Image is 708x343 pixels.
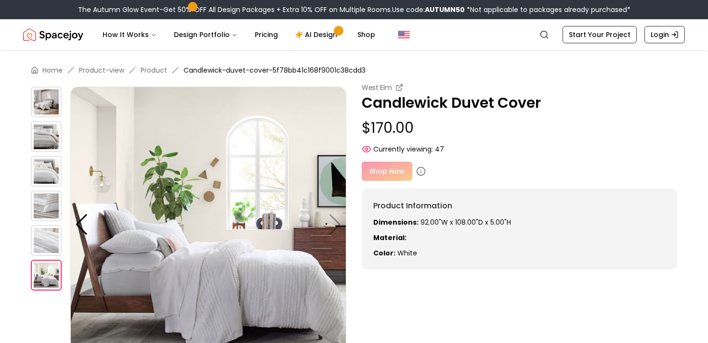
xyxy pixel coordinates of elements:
[31,121,62,152] img: https://storage.googleapis.com/spacejoy-main/assets/5f78bb41c168f9001c38cdd3/product_1_d2f8kkdha2af
[79,65,124,75] a: Product-view
[184,65,366,75] span: Candlewick-duvet-cover-5f78bb41c168f9001c38cdd3
[23,25,83,44] img: Spacejoy Logo
[31,191,62,221] img: https://storage.googleapis.com/spacejoy-main/assets/5f78bb41c168f9001c38cdd3/product_3_0bjlk8d76826g
[362,119,677,137] p: $170.00
[373,217,419,227] strong: Dimensions:
[31,225,62,256] img: https://storage.googleapis.com/spacejoy-main/assets/5f78bb41c168f9001c38cdd3/product_4_b9i6km6eilf7
[31,260,62,291] img: https://storage.googleapis.com/spacejoy-main/assets/5f78bb41c168f9001c38cdd3/product_5_80ledgljjj5h
[373,144,433,154] span: Currently viewing:
[362,94,677,112] p: Candlewick Duvet Cover
[42,65,63,75] a: Home
[563,26,637,43] a: Start Your Project
[373,200,666,212] h6: Product Information
[288,25,348,44] a: AI Design
[425,5,465,14] b: AUTUMN50
[373,233,406,242] strong: Material:
[373,217,666,227] p: 92.00"W x 108.00"D x 5.00"H
[31,156,62,187] img: https://storage.googleapis.com/spacejoy-main/assets/5f78bb41c168f9001c38cdd3/product_2_fdn488h0had
[31,87,62,117] img: https://storage.googleapis.com/spacejoy-main/assets/5f78bb41c168f9001c38cdd3/product_0_ec7oc5pmg9g
[465,5,630,14] span: *Not applicable to packages already purchased*
[23,19,685,50] nav: Global
[247,25,286,44] a: Pricing
[31,65,677,75] nav: breadcrumb
[166,25,245,44] button: Design Portfolio
[78,5,630,14] div: The Autumn Glow Event-Get 50% OFF All Design Packages + Extra 10% OFF on Multiple Rooms.
[95,25,164,44] button: How It Works
[435,144,444,154] span: 47
[397,248,417,258] span: white
[373,248,395,258] strong: Color:
[398,29,410,40] img: United States
[644,26,685,43] a: Login
[392,5,465,14] span: Use code:
[23,25,83,44] a: Spacejoy
[350,25,383,44] a: Shop
[95,25,383,44] nav: Main
[362,83,392,92] small: West Elm
[141,65,167,75] a: Product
